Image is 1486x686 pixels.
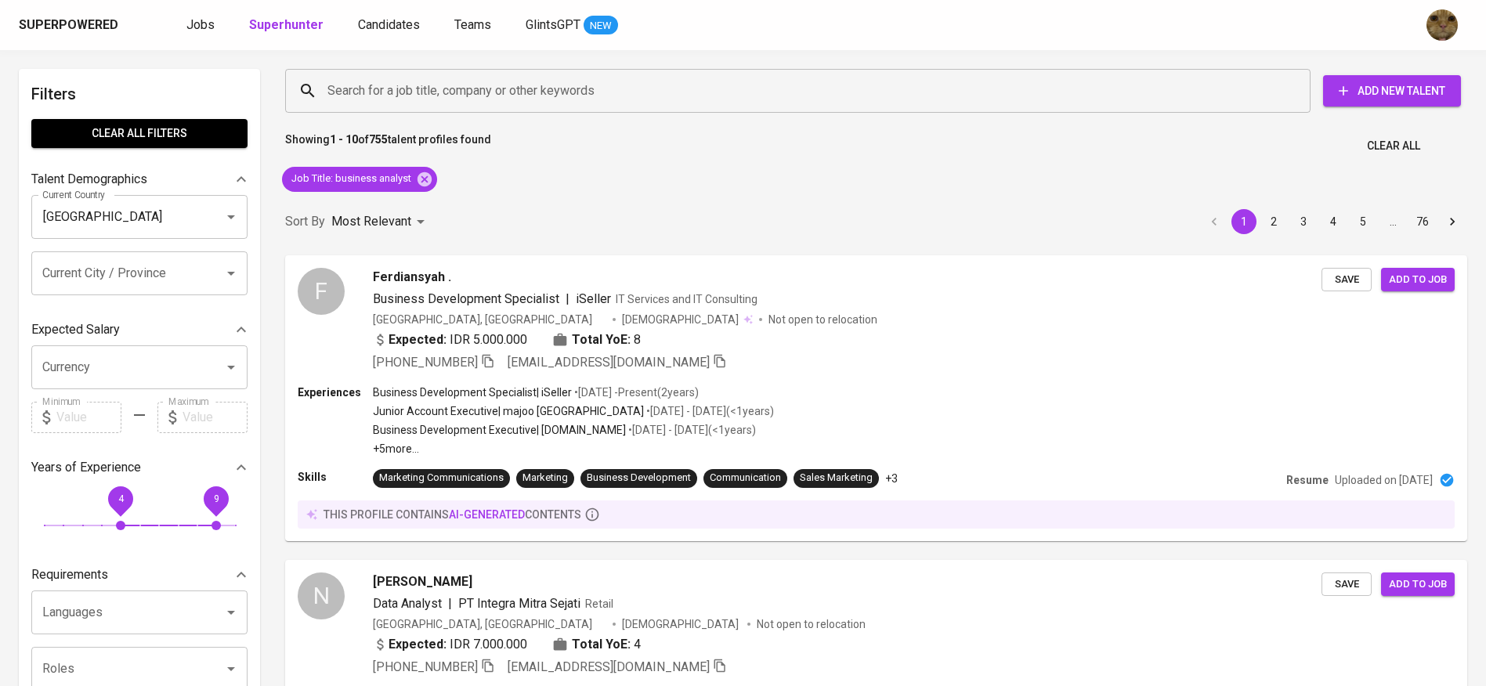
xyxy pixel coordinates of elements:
span: [DEMOGRAPHIC_DATA] [622,312,741,327]
span: [DEMOGRAPHIC_DATA] [622,616,741,632]
span: Data Analyst [373,596,442,611]
img: yH5BAEAAAAALAAAAAABAAEAAAIBRAA7 [453,269,465,282]
span: Jobs [186,17,215,32]
a: Superpoweredapp logo [19,13,143,37]
button: Open [220,601,242,623]
p: Years of Experience [31,458,141,477]
span: Clear All filters [44,124,235,143]
p: Expected Salary [31,320,120,339]
p: Talent Demographics [31,170,147,189]
span: Teams [454,17,491,32]
span: IT Services and IT Consulting [616,293,757,305]
button: Add to job [1381,268,1455,292]
button: Go to next page [1440,209,1465,234]
p: +5 more ... [373,441,774,457]
button: Go to page 76 [1410,209,1435,234]
p: Not open to relocation [768,312,877,327]
a: GlintsGPT NEW [526,16,618,35]
div: [GEOGRAPHIC_DATA], [GEOGRAPHIC_DATA] [373,616,606,632]
span: Add New Talent [1336,81,1448,101]
p: this profile contains contents [324,507,581,522]
span: [PHONE_NUMBER] [373,355,478,370]
button: Go to page 5 [1350,209,1376,234]
span: GlintsGPT [526,17,580,32]
button: Clear All filters [31,119,248,148]
span: 8 [634,330,641,349]
button: Open [220,206,242,228]
button: Open [220,356,242,378]
button: Open [220,262,242,284]
button: Save [1321,572,1372,597]
button: Add to job [1381,572,1455,597]
button: Go to page 2 [1261,209,1286,234]
b: Total YoE: [572,635,631,654]
b: Expected: [389,330,447,349]
div: Talent Demographics [31,164,248,195]
span: Job Title : business analyst [282,171,421,186]
div: IDR 7.000.000 [373,635,527,654]
button: page 1 [1231,209,1256,234]
span: 4 [118,493,123,504]
img: yH5BAEAAAAALAAAAAABAAEAAAIBRAA7 [594,618,606,630]
p: Sort By [285,212,325,231]
div: Sales Marketing [800,471,873,486]
div: Superpowered [19,16,118,34]
span: iSeller [576,291,611,306]
a: Jobs [186,16,218,35]
span: | [566,290,569,309]
div: [GEOGRAPHIC_DATA], [GEOGRAPHIC_DATA] [373,312,606,327]
img: yH5BAEAAAAALAAAAAABAAEAAAIBRAA7 [594,313,606,326]
div: Expected Salary [31,314,248,345]
div: F [298,268,345,315]
p: Resume [1286,472,1329,488]
p: • [DATE] - [DATE] ( <1 years ) [626,422,756,438]
p: Business Development Executive | [DOMAIN_NAME] [373,422,626,438]
span: PT Integra Mitra Sejati [458,596,580,611]
button: Go to page 4 [1321,209,1346,234]
span: [PHONE_NUMBER] [373,659,478,674]
span: 4 [634,635,641,654]
span: [EMAIL_ADDRESS][DOMAIN_NAME] [508,659,710,674]
p: Requirements [31,565,108,584]
div: Marketing [522,471,568,486]
p: Junior Account Executive | majoo [GEOGRAPHIC_DATA] [373,403,644,419]
span: Retail [585,598,613,610]
span: Candidates [358,17,420,32]
a: Candidates [358,16,423,35]
p: Showing of talent profiles found [285,132,491,161]
p: Uploaded on [DATE] [1335,472,1433,488]
button: Clear All [1361,132,1426,161]
button: Open [220,658,242,680]
p: Experiences [298,385,373,400]
img: app logo [121,13,143,37]
nav: pagination navigation [1199,209,1467,234]
p: Most Relevant [331,212,411,231]
button: Add New Talent [1323,75,1461,107]
span: Save [1329,271,1364,289]
p: • [DATE] - [DATE] ( <1 years ) [644,403,774,419]
button: Save [1321,268,1372,292]
b: Total YoE: [572,330,631,349]
div: Most Relevant [331,208,430,236]
a: FFerdiansyah .Business Development Specialist|iSellerIT Services and IT Consulting[GEOGRAPHIC_DAT... [285,255,1467,541]
h6: Filters [31,81,248,107]
div: N [298,572,345,619]
b: Superhunter [249,17,324,32]
input: Value [56,402,121,433]
p: +3 [885,471,898,486]
b: 1 - 10 [330,133,358,146]
div: Communication [710,471,781,486]
span: | [448,594,452,613]
span: 9 [213,493,219,504]
b: 755 [369,133,388,146]
a: Superhunter [249,16,327,35]
p: • [DATE] - Present ( 2 years ) [572,385,699,400]
div: IDR 5.000.000 [373,330,527,349]
a: Teams [454,16,494,35]
span: AI-generated [449,508,525,521]
b: Expected: [389,635,447,654]
p: Business Development Specialist | iSeller [373,385,572,400]
p: Not open to relocation [757,616,866,632]
span: Add to job [1389,271,1447,289]
input: Value [183,402,248,433]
